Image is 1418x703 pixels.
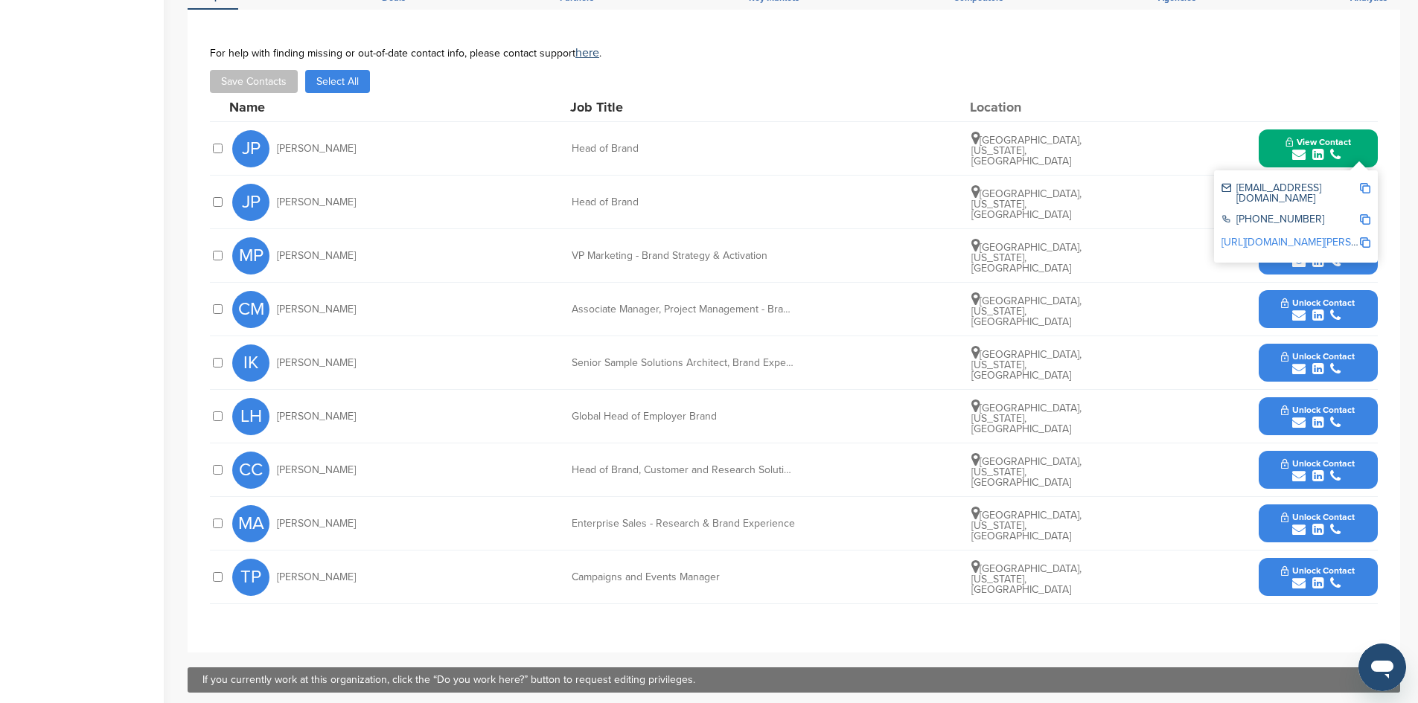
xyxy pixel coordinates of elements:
[229,100,393,114] div: Name
[232,237,269,275] span: MP
[971,348,1082,382] span: [GEOGRAPHIC_DATA], [US_STATE], [GEOGRAPHIC_DATA]
[1281,565,1355,576] span: Unlock Contact
[277,411,356,422] span: [PERSON_NAME]
[1360,237,1370,248] img: Copy
[1286,137,1351,147] span: View Contact
[1263,341,1373,385] button: Unlock Contact
[1281,458,1355,469] span: Unlock Contact
[572,358,795,368] div: Senior Sample Solutions Architect, Brand Experience
[232,505,269,542] span: MA
[971,134,1082,167] span: [GEOGRAPHIC_DATA], [US_STATE], [GEOGRAPHIC_DATA]
[232,291,269,328] span: CM
[1281,405,1355,415] span: Unlock Contact
[1358,643,1406,691] iframe: Button to launch messaging window
[232,344,269,382] span: IK
[971,295,1082,328] span: [GEOGRAPHIC_DATA], [US_STATE], [GEOGRAPHIC_DATA]
[232,452,269,489] span: CC
[1221,183,1359,204] div: [EMAIL_ADDRESS][DOMAIN_NAME]
[1263,448,1373,492] button: Unlock Contact
[1281,512,1355,522] span: Unlock Contact
[572,465,795,475] div: Head of Brand, Customer and Research Solution Strategy for High Growth & Mid-market
[971,455,1082,489] span: [GEOGRAPHIC_DATA], [US_STATE], [GEOGRAPHIC_DATA]
[1268,126,1369,171] button: View Contact
[1263,394,1373,439] button: Unlock Contact
[1281,298,1355,308] span: Unlock Contact
[277,572,356,582] span: [PERSON_NAME]
[971,241,1082,275] span: [GEOGRAPHIC_DATA], [US_STATE], [GEOGRAPHIC_DATA]
[232,130,269,167] span: JP
[572,251,795,261] div: VP Marketing - Brand Strategy & Activation
[971,562,1082,596] span: [GEOGRAPHIC_DATA], [US_STATE], [GEOGRAPHIC_DATA]
[202,675,1385,685] div: If you currently work at this organization, click the “Do you work here?” button to request editi...
[572,572,795,582] div: Campaigns and Events Manager
[277,519,356,529] span: [PERSON_NAME]
[277,304,356,315] span: [PERSON_NAME]
[1360,214,1370,225] img: Copy
[1263,287,1373,332] button: Unlock Contact
[572,519,795,529] div: Enterprise Sales - Research & Brand Experience
[232,398,269,435] span: LH
[277,197,356,208] span: [PERSON_NAME]
[570,100,793,114] div: Job Title
[277,465,356,475] span: [PERSON_NAME]
[1221,236,1403,248] a: [URL][DOMAIN_NAME][PERSON_NAME]
[232,559,269,596] span: TP
[1221,214,1359,227] div: [PHONE_NUMBER]
[1263,555,1373,600] button: Unlock Contact
[277,144,356,154] span: [PERSON_NAME]
[572,197,795,208] div: Head of Brand
[210,70,298,93] button: Save Contacts
[232,184,269,221] span: JP
[305,70,370,93] button: Select All
[277,251,356,261] span: [PERSON_NAME]
[575,45,599,60] a: here
[1360,183,1370,193] img: Copy
[970,100,1082,114] div: Location
[971,402,1082,435] span: [GEOGRAPHIC_DATA], [US_STATE], [GEOGRAPHIC_DATA]
[971,187,1082,221] span: [GEOGRAPHIC_DATA], [US_STATE], [GEOGRAPHIC_DATA]
[572,411,795,422] div: Global Head of Employer Brand
[210,47,1378,59] div: For help with finding missing or out-of-date contact info, please contact support .
[1281,351,1355,362] span: Unlock Contact
[572,304,795,315] div: Associate Manager, Project Management - Brand Experience
[971,509,1082,542] span: [GEOGRAPHIC_DATA], [US_STATE], [GEOGRAPHIC_DATA]
[277,358,356,368] span: [PERSON_NAME]
[1263,501,1373,546] button: Unlock Contact
[572,144,795,154] div: Head of Brand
